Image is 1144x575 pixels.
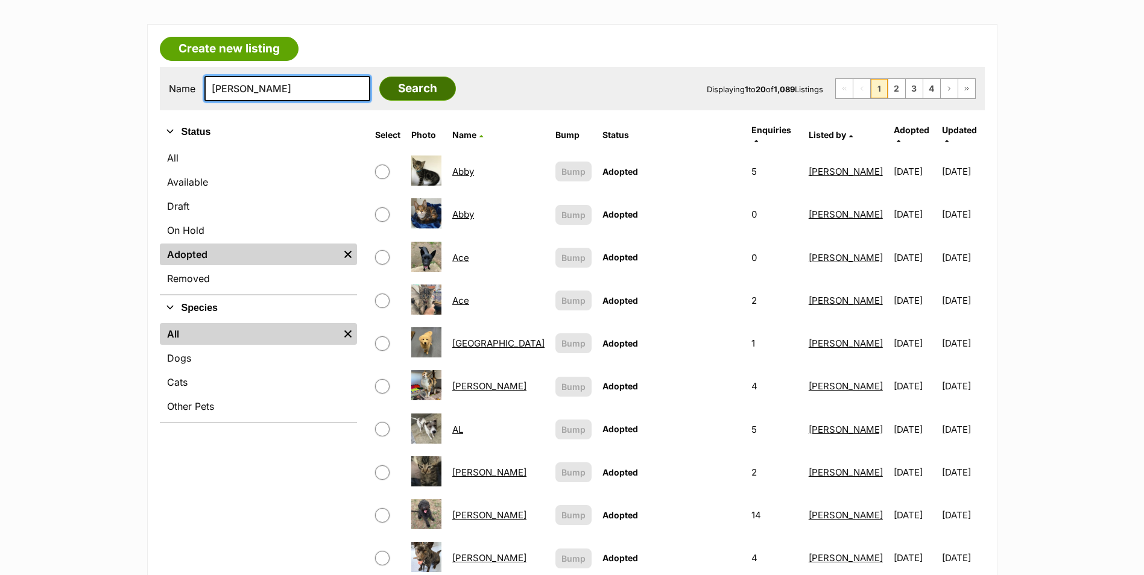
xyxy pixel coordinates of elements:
[602,381,638,391] span: Adopted
[598,121,745,149] th: Status
[411,242,441,272] img: Ace
[602,252,638,262] span: Adopted
[923,79,940,98] a: Page 4
[602,553,638,563] span: Adopted
[452,552,526,564] a: [PERSON_NAME]
[160,145,358,294] div: Status
[747,280,803,321] td: 2
[339,244,357,265] a: Remove filter
[452,424,463,435] a: AL
[809,509,883,521] a: [PERSON_NAME]
[747,151,803,192] td: 5
[561,552,586,565] span: Bump
[406,121,446,149] th: Photo
[160,347,358,369] a: Dogs
[411,413,441,444] img: AL
[942,193,984,235] td: [DATE]
[561,165,586,178] span: Bump
[889,409,941,450] td: [DATE]
[836,79,853,98] span: First page
[747,494,803,536] td: 14
[942,365,984,407] td: [DATE]
[942,125,977,145] a: Updated
[809,209,883,220] a: [PERSON_NAME]
[942,322,984,364] td: [DATE]
[888,79,905,98] a: Page 2
[561,466,586,479] span: Bump
[561,509,586,521] span: Bump
[555,162,592,181] button: Bump
[942,451,984,493] td: [DATE]
[452,509,526,521] a: [PERSON_NAME]
[452,130,476,140] span: Name
[835,78,976,99] nav: Pagination
[452,380,526,392] a: [PERSON_NAME]
[602,209,638,219] span: Adopted
[452,209,474,220] a: Abby
[452,166,474,177] a: Abby
[942,125,977,135] span: Updated
[561,294,586,307] span: Bump
[411,284,441,315] img: Ace
[561,337,586,350] span: Bump
[452,338,545,349] a: [GEOGRAPHIC_DATA]
[889,280,941,321] td: [DATE]
[942,280,984,321] td: [DATE]
[561,251,586,264] span: Bump
[747,451,803,493] td: 2
[160,37,299,61] a: Create new listing
[894,125,929,135] span: Adopted
[889,494,941,536] td: [DATE]
[411,327,441,357] img: Adelaide
[602,424,638,434] span: Adopted
[747,365,803,407] td: 4
[160,321,358,422] div: Species
[411,542,441,572] img: Alfie
[339,323,357,345] a: Remove filter
[747,322,803,364] td: 1
[551,121,596,149] th: Bump
[160,171,358,193] a: Available
[942,494,984,536] td: [DATE]
[561,380,586,393] span: Bump
[160,300,358,316] button: Species
[160,371,358,393] a: Cats
[555,419,592,439] button: Bump
[894,125,929,145] a: Adopted
[602,510,638,520] span: Adopted
[561,209,586,221] span: Bump
[370,121,405,149] th: Select
[160,147,358,169] a: All
[809,295,883,306] a: [PERSON_NAME]
[555,377,592,397] button: Bump
[561,423,586,436] span: Bump
[889,451,941,493] td: [DATE]
[707,84,823,94] span: Displaying to of Listings
[942,151,984,192] td: [DATE]
[160,395,358,417] a: Other Pets
[602,295,638,306] span: Adopted
[411,156,441,186] img: Abby
[941,79,958,98] a: Next page
[889,151,941,192] td: [DATE]
[747,193,803,235] td: 0
[809,130,846,140] span: Listed by
[555,291,592,310] button: Bump
[756,84,766,94] strong: 20
[889,322,941,364] td: [DATE]
[160,323,340,345] a: All
[942,409,984,450] td: [DATE]
[809,552,883,564] a: [PERSON_NAME]
[555,505,592,525] button: Bump
[555,462,592,482] button: Bump
[906,79,923,98] a: Page 3
[160,195,358,217] a: Draft
[853,79,870,98] span: Previous page
[889,237,941,278] td: [DATE]
[160,124,358,140] button: Status
[809,130,853,140] a: Listed by
[379,77,456,101] input: Search
[889,193,941,235] td: [DATE]
[602,166,638,177] span: Adopted
[452,130,483,140] a: Name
